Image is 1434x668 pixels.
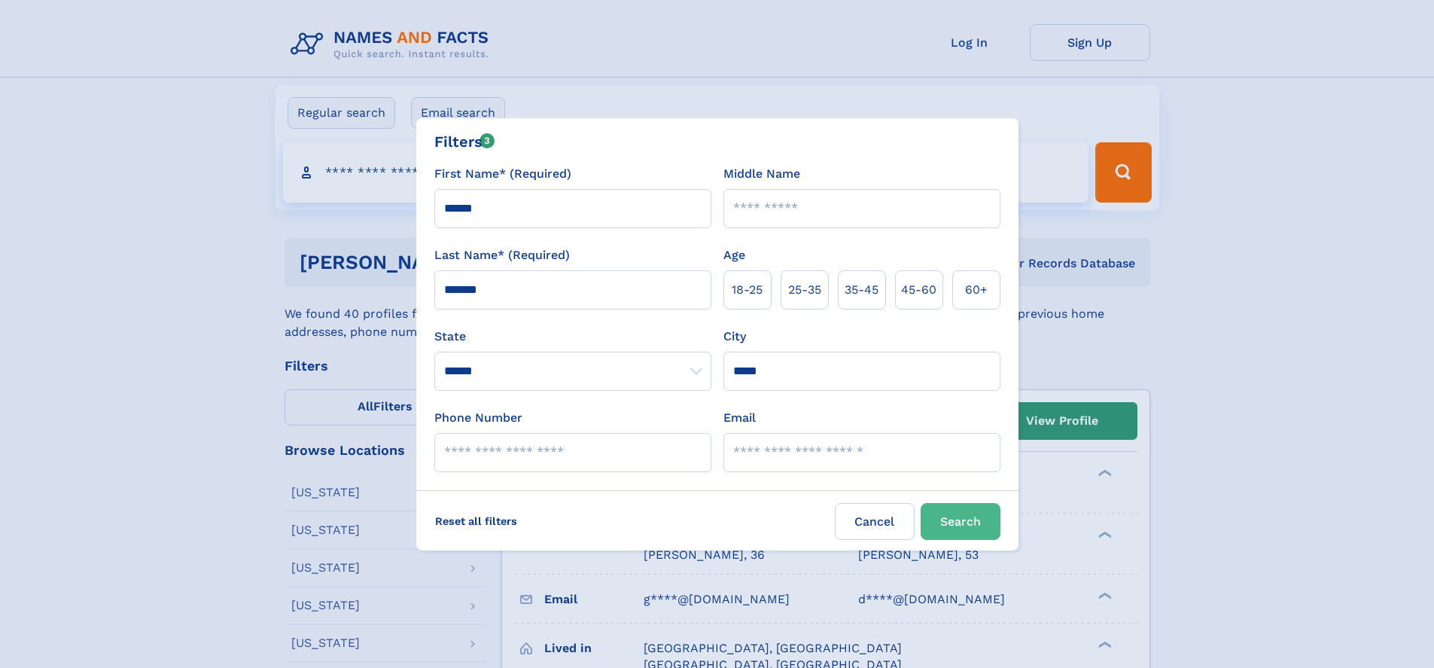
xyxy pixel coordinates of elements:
div: Filters [434,130,495,153]
label: Email [723,409,756,427]
label: State [434,328,711,346]
label: Age [723,246,745,264]
span: 25‑35 [788,281,821,299]
label: Last Name* (Required) [434,246,570,264]
label: City [723,328,746,346]
label: Middle Name [723,165,800,183]
span: 45‑60 [901,281,936,299]
span: 18‑25 [732,281,763,299]
span: 35‑45 [845,281,878,299]
span: 60+ [965,281,988,299]
label: Cancel [835,503,915,540]
button: Search [921,503,1000,540]
label: Phone Number [434,409,522,427]
label: Reset all filters [425,503,527,539]
label: First Name* (Required) [434,165,571,183]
